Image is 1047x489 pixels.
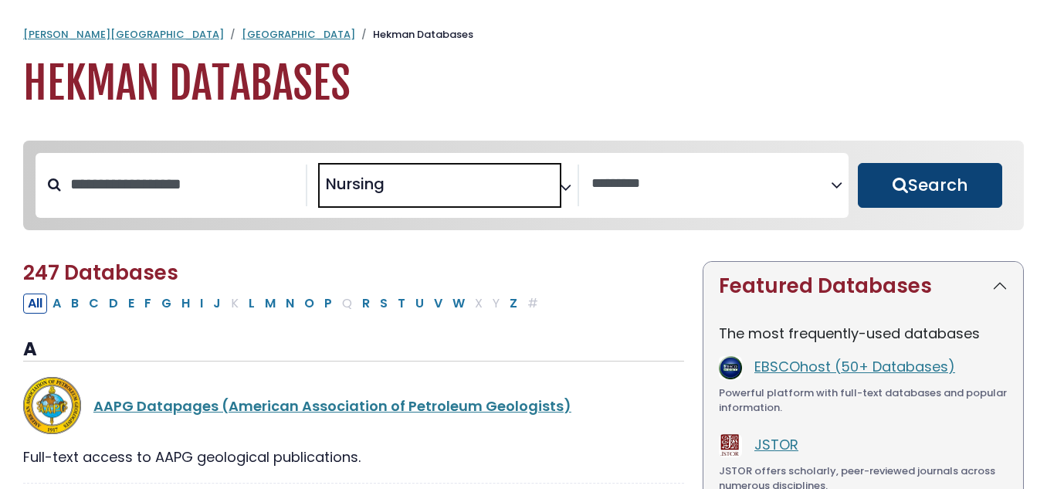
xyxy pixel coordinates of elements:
[157,294,176,314] button: Filter Results G
[429,294,447,314] button: Filter Results V
[23,294,47,314] button: All
[244,294,259,314] button: Filter Results L
[23,27,224,42] a: [PERSON_NAME][GEOGRAPHIC_DATA]
[719,385,1008,416] div: Powerful platform with full-text databases and popular information.
[411,294,429,314] button: Filter Results U
[48,294,66,314] button: Filter Results A
[23,259,178,287] span: 247 Databases
[703,262,1023,311] button: Featured Databases
[357,294,374,314] button: Filter Results R
[124,294,139,314] button: Filter Results E
[93,396,571,416] a: AAPG Datapages (American Association of Petroleum Geologists)
[61,171,306,197] input: Search database by title or keyword
[375,294,392,314] button: Filter Results S
[242,27,355,42] a: [GEOGRAPHIC_DATA]
[208,294,225,314] button: Filter Results J
[393,294,410,314] button: Filter Results T
[300,294,319,314] button: Filter Results O
[754,357,955,376] a: EBSCOhost (50+ Databases)
[320,172,385,195] li: Nursing
[505,294,522,314] button: Filter Results Z
[23,338,684,362] h3: A
[177,294,195,314] button: Filter Results H
[260,294,280,314] button: Filter Results M
[23,293,544,312] div: Alpha-list to filter by first letter of database name
[320,294,337,314] button: Filter Results P
[195,294,208,314] button: Filter Results I
[23,141,1024,230] nav: Search filters
[326,172,385,195] span: Nursing
[140,294,156,314] button: Filter Results F
[66,294,83,314] button: Filter Results B
[388,181,398,197] textarea: Search
[719,323,1008,344] p: The most frequently-used databases
[281,294,299,314] button: Filter Results N
[23,447,684,467] div: Full-text access to AAPG geological publications.
[858,163,1002,208] button: Submit for Search Results
[84,294,103,314] button: Filter Results C
[355,27,473,42] li: Hekman Databases
[754,435,798,454] a: JSTOR
[23,27,1024,42] nav: breadcrumb
[448,294,469,314] button: Filter Results W
[23,58,1024,110] h1: Hekman Databases
[591,176,832,192] textarea: Search
[104,294,123,314] button: Filter Results D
